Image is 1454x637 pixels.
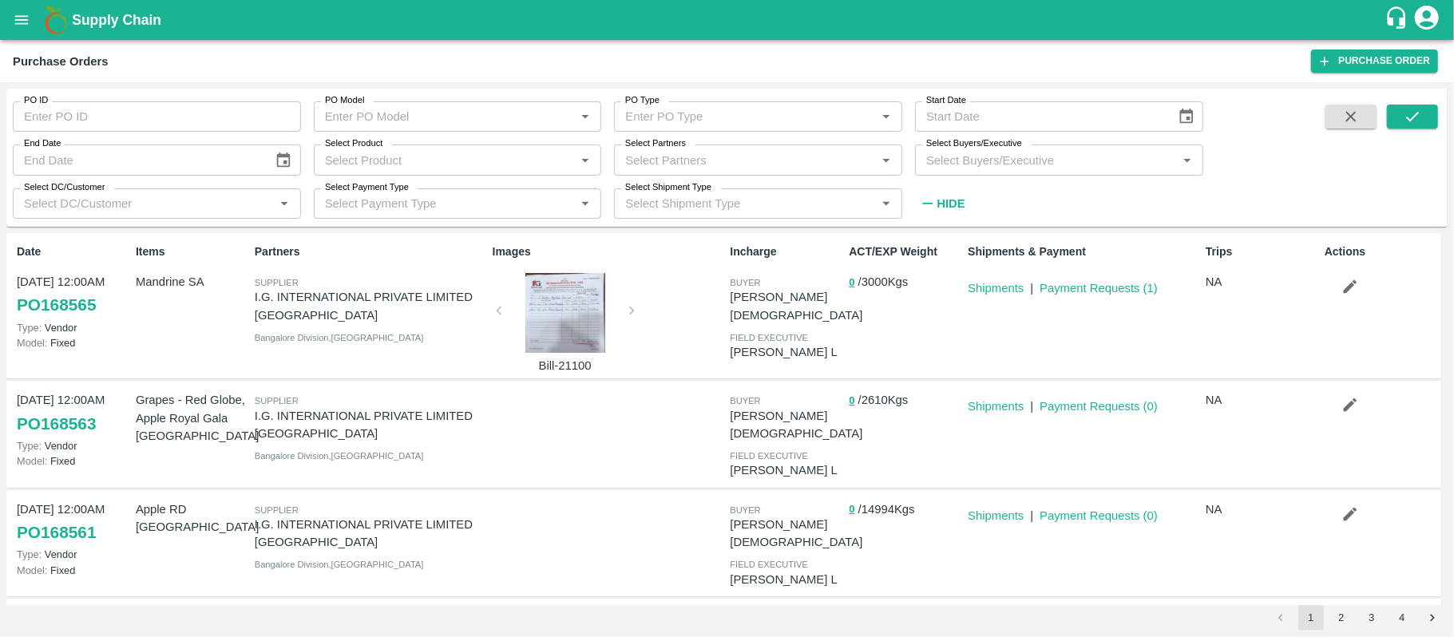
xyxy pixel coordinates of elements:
p: Mandrine SA [136,273,248,291]
button: Open [876,106,897,127]
input: Select Buyers/Executive [920,149,1172,170]
button: Go to next page [1420,605,1445,631]
span: buyer [730,396,760,406]
p: Actions [1325,243,1437,260]
p: [DATE] 12:00AM [17,500,129,518]
input: Select Product [319,149,571,170]
a: PO168563 [17,409,96,438]
label: PO ID [24,94,48,107]
div: account of current user [1412,3,1441,37]
button: Go to page 2 [1329,605,1354,631]
nav: pagination navigation [1266,605,1448,631]
button: Go to page 3 [1359,605,1385,631]
label: Start Date [926,94,966,107]
span: Bangalore Division , [GEOGRAPHIC_DATA] [255,333,424,342]
span: field executive [730,333,808,342]
div: | [1024,391,1033,415]
p: I.G. INTERNATIONAL PRIVATE LIMITED [GEOGRAPHIC_DATA] [255,407,486,443]
span: Supplier [255,396,299,406]
p: Fixed [17,335,129,350]
p: Images [493,243,724,260]
a: PO168561 [17,518,96,547]
b: Supply Chain [72,12,161,28]
button: page 1 [1298,605,1324,631]
button: Open [1177,150,1198,171]
p: NA [1206,391,1318,409]
span: Model: [17,337,47,349]
label: Select Product [325,137,382,150]
p: Trips [1206,243,1318,260]
span: Bangalore Division , [GEOGRAPHIC_DATA] [255,560,424,569]
label: Select Partners [625,137,686,150]
p: Fixed [17,563,129,578]
a: PO168565 [17,291,96,319]
span: Model: [17,455,47,467]
a: Purchase Order [1311,49,1438,73]
button: Choose date [1171,101,1202,132]
button: 0 [849,392,854,410]
p: Apple RD [GEOGRAPHIC_DATA] [136,500,248,536]
button: Open [575,150,596,171]
p: [PERSON_NAME][DEMOGRAPHIC_DATA] [730,407,862,443]
button: Open [575,193,596,214]
p: ACT/EXP Weight [849,243,961,260]
div: | [1024,500,1033,524]
p: Fixed [17,453,129,469]
input: Start Date [915,101,1164,132]
p: [PERSON_NAME][DEMOGRAPHIC_DATA] [730,516,862,552]
span: field executive [730,451,808,461]
p: [PERSON_NAME] L [730,571,842,588]
p: / 2610 Kgs [849,391,961,409]
p: I.G. INTERNATIONAL PRIVATE LIMITED [GEOGRAPHIC_DATA] [255,516,486,552]
label: Select Shipment Type [625,181,711,194]
p: Grapes - Red Globe, Apple Royal Gala [GEOGRAPHIC_DATA] [136,391,248,445]
button: Open [575,106,596,127]
a: Supply Chain [72,9,1385,31]
div: customer-support [1385,6,1412,34]
input: Enter PO Type [619,106,871,127]
button: 0 [849,274,854,292]
input: Select Payment Type [319,193,550,214]
p: Items [136,243,248,260]
button: open drawer [3,2,40,38]
p: Incharge [730,243,842,260]
input: Enter PO ID [13,101,301,132]
p: I.G. INTERNATIONAL PRIVATE LIMITED [GEOGRAPHIC_DATA] [255,288,486,324]
p: NA [1206,273,1318,291]
p: Partners [255,243,486,260]
p: Vendor [17,547,129,562]
label: End Date [24,137,61,150]
a: Payment Requests (1) [1040,282,1158,295]
label: Select Payment Type [325,181,409,194]
input: Enter PO Model [319,106,571,127]
label: Select Buyers/Executive [926,137,1022,150]
span: Type: [17,440,42,452]
span: Supplier [255,278,299,287]
div: Purchase Orders [13,51,109,72]
p: / 14994 Kgs [849,500,961,519]
span: Model: [17,564,47,576]
p: Vendor [17,320,129,335]
button: Open [876,193,897,214]
a: Payment Requests (0) [1040,509,1158,522]
label: PO Model [325,94,365,107]
span: Type: [17,548,42,560]
button: Hide [915,190,969,217]
p: Vendor [17,438,129,453]
strong: Hide [937,197,965,210]
input: Select DC/Customer [18,193,270,214]
span: Supplier [255,505,299,515]
span: buyer [730,505,760,515]
a: Shipments [968,400,1024,413]
p: Bill-21100 [505,357,625,374]
img: logo [40,4,72,36]
span: Bangalore Division , [GEOGRAPHIC_DATA] [255,451,424,461]
button: Open [274,193,295,214]
p: [DATE] 12:00AM [17,391,129,409]
p: / 3000 Kgs [849,273,961,291]
p: [PERSON_NAME] L [730,461,842,479]
button: Choose date [268,145,299,176]
span: Type: [17,322,42,334]
p: Shipments & Payment [968,243,1199,260]
p: [DATE] 12:00AM [17,273,129,291]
